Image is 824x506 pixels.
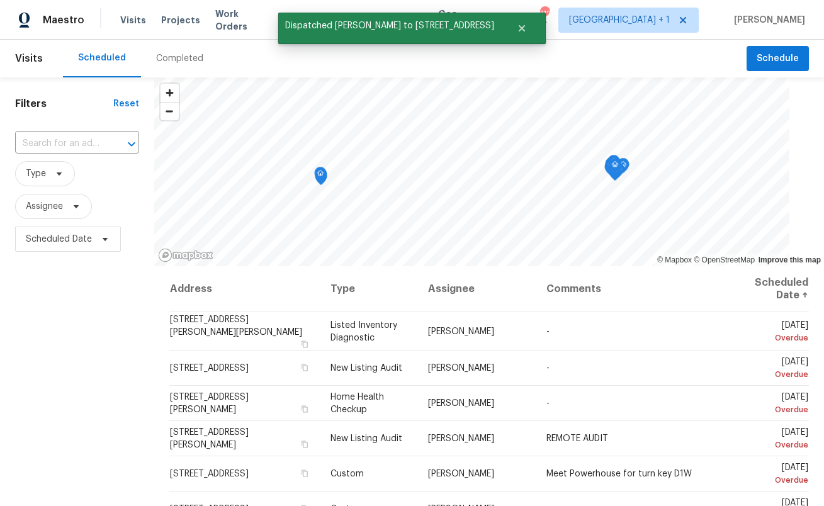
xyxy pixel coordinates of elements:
[278,13,501,39] span: Dispatched [PERSON_NAME] to [STREET_ADDRESS]
[15,134,104,154] input: Search for an address...
[330,320,397,342] span: Listed Inventory Diagnostic
[170,428,249,449] span: [STREET_ADDRESS][PERSON_NAME]
[609,157,621,176] div: Map marker
[728,266,809,312] th: Scheduled Date ↑
[120,14,146,26] span: Visits
[540,8,549,20] div: 112
[330,393,384,414] span: Home Health Checkup
[428,327,494,335] span: [PERSON_NAME]
[299,439,310,450] button: Copy Address
[438,8,519,33] span: Geo Assignments
[320,266,418,312] th: Type
[738,428,808,451] span: [DATE]
[604,160,617,180] div: Map marker
[738,393,808,416] span: [DATE]
[158,248,213,262] a: Mapbox homepage
[15,45,43,72] span: Visits
[428,434,494,443] span: [PERSON_NAME]
[26,167,46,180] span: Type
[729,14,805,26] span: [PERSON_NAME]
[569,14,670,26] span: [GEOGRAPHIC_DATA] + 1
[759,256,821,264] a: Improve this map
[161,84,179,102] button: Zoom in
[738,320,808,344] span: [DATE]
[314,167,327,186] div: Map marker
[605,157,618,177] div: Map marker
[299,468,310,479] button: Copy Address
[738,403,808,416] div: Overdue
[330,364,402,373] span: New Listing Audit
[738,331,808,344] div: Overdue
[428,364,494,373] span: [PERSON_NAME]
[546,327,550,335] span: -
[546,364,550,373] span: -
[43,14,84,26] span: Maestro
[161,14,200,26] span: Projects
[315,168,327,188] div: Map marker
[428,399,494,408] span: [PERSON_NAME]
[609,158,621,177] div: Map marker
[26,200,63,213] span: Assignee
[299,338,310,349] button: Copy Address
[123,135,140,153] button: Open
[501,16,543,41] button: Close
[738,474,808,486] div: Overdue
[546,399,550,408] span: -
[170,469,249,478] span: [STREET_ADDRESS]
[170,364,249,373] span: [STREET_ADDRESS]
[738,368,808,381] div: Overdue
[170,315,302,336] span: [STREET_ADDRESS][PERSON_NAME][PERSON_NAME]
[161,102,179,120] button: Zoom out
[330,434,402,443] span: New Listing Audit
[546,469,692,478] span: Meet Powerhouse for turn key D1W
[747,46,809,72] button: Schedule
[428,469,494,478] span: [PERSON_NAME]
[617,158,629,177] div: Map marker
[536,266,728,312] th: Comments
[299,362,310,373] button: Copy Address
[156,52,203,65] div: Completed
[738,439,808,451] div: Overdue
[607,155,620,174] div: Map marker
[15,98,113,110] h1: Filters
[606,157,619,176] div: Map marker
[757,51,799,67] span: Schedule
[330,469,364,478] span: Custom
[154,77,789,266] canvas: Map
[78,52,126,64] div: Scheduled
[299,403,310,415] button: Copy Address
[113,98,139,110] div: Reset
[694,256,755,264] a: OpenStreetMap
[215,8,271,33] span: Work Orders
[738,357,808,381] span: [DATE]
[26,233,92,245] span: Scheduled Date
[738,463,808,486] span: [DATE]
[170,393,249,414] span: [STREET_ADDRESS][PERSON_NAME]
[657,256,692,264] a: Mapbox
[169,266,320,312] th: Address
[546,434,608,443] span: REMOTE AUDIT
[612,162,624,182] div: Map marker
[161,103,179,120] span: Zoom out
